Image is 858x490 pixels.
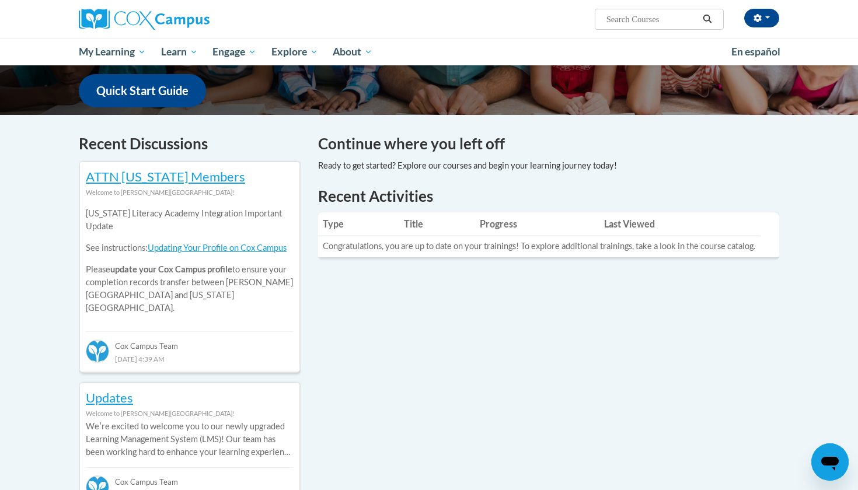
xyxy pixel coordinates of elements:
[605,12,699,26] input: Search Courses
[86,339,109,363] img: Cox Campus Team
[79,45,146,59] span: My Learning
[86,186,294,199] div: Welcome to [PERSON_NAME][GEOGRAPHIC_DATA]!
[318,132,779,155] h4: Continue where you left off
[86,467,294,488] div: Cox Campus Team
[110,264,232,274] b: update your Cox Campus profile
[399,212,476,236] th: Title
[318,212,399,236] th: Type
[61,38,797,65] div: Main menu
[205,38,264,65] a: Engage
[86,407,294,420] div: Welcome to [PERSON_NAME][GEOGRAPHIC_DATA]!
[86,169,245,184] a: ATTN [US_STATE] Members
[475,212,599,236] th: Progress
[212,45,256,59] span: Engage
[318,185,779,206] h1: Recent Activities
[271,45,318,59] span: Explore
[79,9,301,30] a: Cox Campus
[79,9,210,30] img: Cox Campus
[744,9,779,27] button: Account Settings
[699,12,716,26] button: Search
[161,45,198,59] span: Learn
[811,443,849,481] iframe: Button to launch messaging window
[86,199,294,323] div: Please to ensure your completion records transfer between [PERSON_NAME][GEOGRAPHIC_DATA] and [US_...
[79,74,206,107] a: Quick Start Guide
[86,420,294,459] p: Weʹre excited to welcome you to our newly upgraded Learning Management System (LMS)! Our team has...
[86,242,294,254] p: See instructions:
[154,38,205,65] a: Learn
[148,243,287,253] a: Updating Your Profile on Cox Campus
[86,352,294,365] div: [DATE] 4:39 AM
[724,40,788,64] a: En español
[326,38,381,65] a: About
[86,331,294,352] div: Cox Campus Team
[333,45,372,59] span: About
[86,390,133,405] a: Updates
[264,38,326,65] a: Explore
[318,236,760,257] td: Congratulations, you are up to date on your trainings! To explore additional trainings, take a lo...
[79,132,301,155] h4: Recent Discussions
[599,212,760,236] th: Last Viewed
[86,207,294,233] p: [US_STATE] Literacy Academy Integration Important Update
[71,38,154,65] a: My Learning
[731,45,780,58] span: En español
